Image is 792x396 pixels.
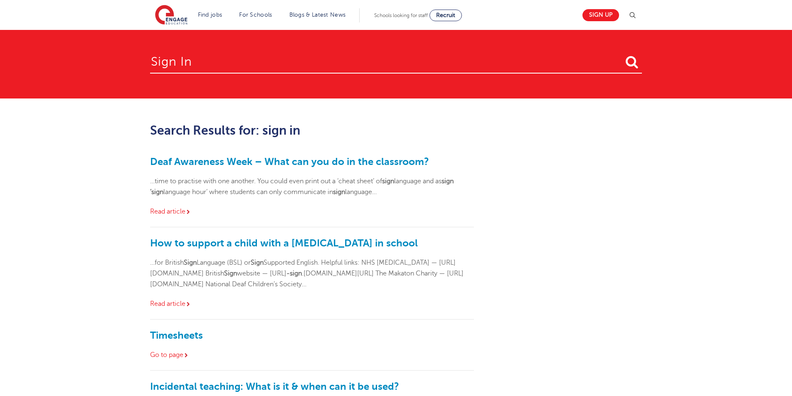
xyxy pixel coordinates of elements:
a: Read article [150,208,191,215]
a: Find jobs [198,12,222,18]
strong: Sign [251,259,264,266]
span: …for British Language (BSL) or Supported English. Helpful links: NHS [MEDICAL_DATA] — [URL][DOMAI... [150,259,464,288]
a: Incidental teaching: What is it & when can it be used? [150,381,399,392]
strong: -sign [286,270,302,277]
a: Timesheets [150,330,203,341]
strong: sign [382,177,394,185]
img: Engage Education [155,5,188,26]
a: Go to page [150,351,189,359]
h2: Search Results for: sign in [150,123,474,138]
a: Recruit [429,10,462,21]
a: Blogs & Latest News [289,12,346,18]
input: Search for: [150,47,642,74]
span: Schools looking for staff [374,12,428,18]
a: How to support a child with a [MEDICAL_DATA] in school [150,237,418,249]
strong: sign [333,188,345,196]
a: Deaf Awareness Week – What can you do in the classroom? [150,156,429,167]
a: For Schools [239,12,272,18]
strong: Sign [224,270,237,277]
a: Read article [150,300,191,307]
span: Recruit [436,12,455,18]
a: Sign up [582,9,619,21]
strong: Sign [184,259,197,266]
span: …time to practise with one another. You could even print out a ‘cheat sheet’ of language and as l... [150,177,454,196]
